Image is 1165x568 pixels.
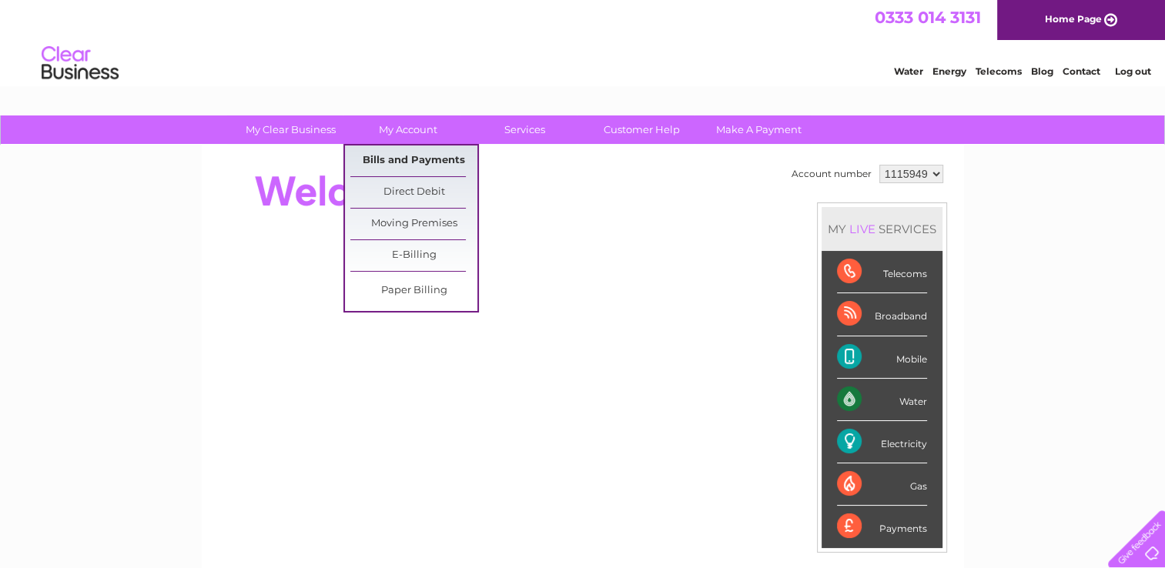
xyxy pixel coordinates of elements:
a: Customer Help [578,115,705,144]
a: Blog [1031,65,1053,77]
div: Gas [837,463,927,506]
a: Paper Billing [350,276,477,306]
img: logo.png [41,40,119,87]
a: Bills and Payments [350,145,477,176]
a: Contact [1063,65,1100,77]
div: Electricity [837,421,927,463]
div: Water [837,379,927,421]
div: MY SERVICES [822,207,942,251]
a: Make A Payment [695,115,822,144]
a: My Clear Business [227,115,354,144]
a: Water [894,65,923,77]
a: Moving Premises [350,209,477,239]
div: Mobile [837,336,927,379]
div: Clear Business is a trading name of Verastar Limited (registered in [GEOGRAPHIC_DATA] No. 3667643... [219,8,947,75]
div: Payments [837,506,927,547]
div: LIVE [846,222,879,236]
a: My Account [344,115,471,144]
a: Log out [1114,65,1150,77]
a: E-Billing [350,240,477,271]
a: Energy [932,65,966,77]
div: Telecoms [837,251,927,293]
a: 0333 014 3131 [875,8,981,27]
a: Direct Debit [350,177,477,208]
a: Telecoms [976,65,1022,77]
a: Services [461,115,588,144]
td: Account number [788,161,875,187]
div: Broadband [837,293,927,336]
